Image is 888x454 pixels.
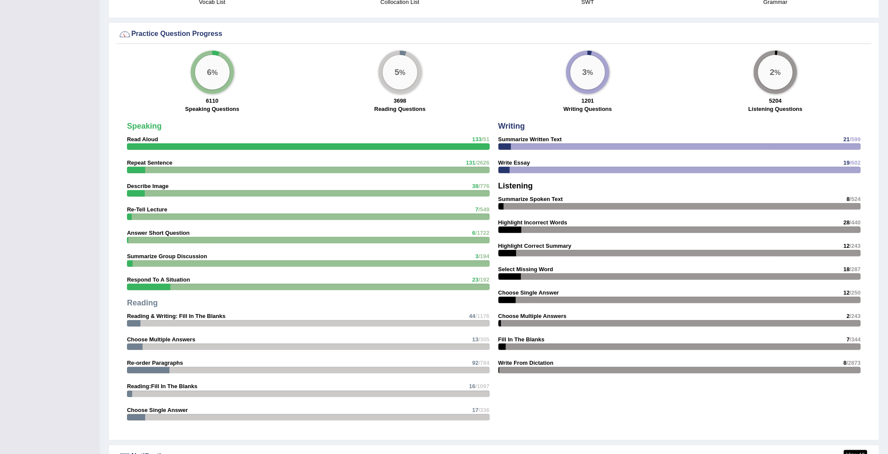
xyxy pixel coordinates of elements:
strong: Summarize Written Text [498,136,562,143]
span: /2873 [846,360,861,366]
span: 19 [843,159,849,166]
span: /1097 [475,383,490,389]
strong: Highlight Correct Summary [498,243,572,249]
span: 3 [475,253,478,259]
strong: Listening [498,182,533,190]
strong: Re-Tell Lecture [127,206,167,213]
big: 3 [582,68,587,77]
strong: Choose Single Answer [127,407,188,413]
span: /784 [478,360,489,366]
big: 5 [394,68,399,77]
span: /287 [850,266,861,272]
big: 2 [770,68,775,77]
span: 131 [466,159,475,166]
span: 44 [469,313,475,319]
span: 2 [846,313,849,319]
strong: 6110 [206,97,218,104]
strong: Choose Single Answer [498,289,559,296]
span: /776 [478,183,489,189]
span: /2626 [475,159,490,166]
strong: Respond To A Situation [127,276,190,283]
strong: Reading & Writing: Fill In The Blanks [127,313,225,319]
span: /1176 [475,313,490,319]
span: 8 [843,360,846,366]
strong: Fill In The Blanks [498,336,545,343]
span: 21 [843,136,849,143]
span: 13 [472,336,478,343]
span: /51 [481,136,489,143]
span: /250 [850,289,861,296]
strong: 5204 [769,97,782,104]
strong: Repeat Sentence [127,159,172,166]
div: % [383,55,417,90]
label: Writing Questions [563,105,612,113]
span: 12 [843,289,849,296]
span: 7 [475,206,478,213]
div: % [570,55,605,90]
strong: 1201 [582,97,594,104]
strong: Select Missing Word [498,266,553,272]
span: 12 [843,243,849,249]
strong: Speaking [127,122,162,130]
span: /336 [478,407,489,413]
span: /1722 [475,230,490,236]
span: /599 [850,136,861,143]
strong: Writing [498,122,525,130]
span: 18 [843,266,849,272]
strong: Read Aloud [127,136,158,143]
strong: Highlight Incorrect Words [498,219,567,226]
span: 133 [472,136,482,143]
span: 16 [469,383,475,389]
strong: Summarize Group Discussion [127,253,207,259]
strong: Choose Multiple Answers [498,313,567,319]
span: /549 [478,206,489,213]
div: % [758,55,793,90]
div: Practice Question Progress [118,28,869,41]
span: /192 [478,276,489,283]
strong: Summarize Spoken Text [498,196,563,202]
span: 17 [472,407,478,413]
strong: Write Essay [498,159,530,166]
span: /305 [478,336,489,343]
strong: 3698 [394,97,406,104]
span: /602 [850,159,861,166]
big: 6 [207,68,211,77]
span: /194 [478,253,489,259]
span: /344 [850,336,861,343]
strong: Reading [127,298,158,307]
strong: Answer Short Question [127,230,189,236]
span: 92 [472,360,478,366]
span: 7 [846,336,849,343]
div: % [195,55,230,90]
span: 38 [472,183,478,189]
span: 6 [472,230,475,236]
strong: Re-order Paragraphs [127,360,183,366]
strong: Choose Multiple Answers [127,336,195,343]
span: /243 [850,313,861,319]
label: Reading Questions [374,105,426,113]
label: Listening Questions [748,105,803,113]
span: 28 [843,219,849,226]
span: /440 [850,219,861,226]
span: 23 [472,276,478,283]
span: /243 [850,243,861,249]
strong: Describe Image [127,183,169,189]
span: 8 [846,196,849,202]
label: Speaking Questions [185,105,239,113]
strong: Write From Dictation [498,360,554,366]
strong: Reading:Fill In The Blanks [127,383,198,389]
span: /524 [850,196,861,202]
